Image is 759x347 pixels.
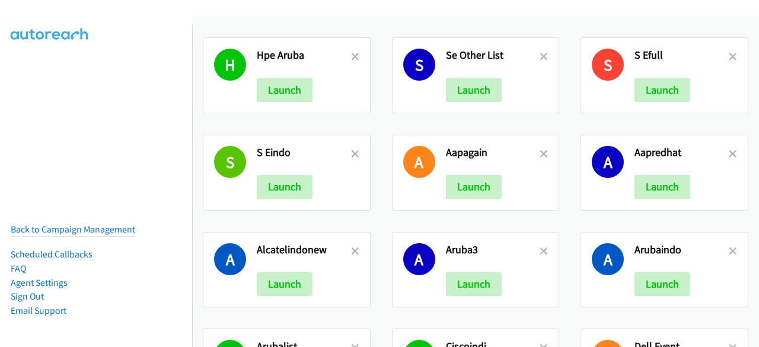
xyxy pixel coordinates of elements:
h1: A [214,243,246,275]
button: Launch [257,78,312,102]
button: Launch [446,175,502,199]
h1: A [403,146,435,178]
h1: A [403,243,435,275]
button: Launch [446,272,502,296]
a: Agent Settings [11,277,68,288]
a: Scheduled Callbacks [11,249,93,260]
h2: Se Other List [446,49,540,62]
button: Launch [634,175,690,199]
a: Back to Campaign Management [11,224,135,235]
h2: S Eindo [257,146,351,160]
h2: Hpe Aruba [257,49,351,62]
h2: Aapredhat [634,146,729,160]
button: Launch [634,78,690,102]
h2: Arubaindo [634,243,729,257]
button: Launch [634,272,690,296]
a: FAQ [11,263,26,274]
h2: S Efull [634,49,729,62]
h2: Alcatelindonew [257,243,351,257]
h1: S [403,49,435,81]
h1: S [592,49,624,81]
button: Launch [446,78,502,102]
h2: Aapagain [446,146,540,160]
h1: A [592,146,624,178]
button: Launch [257,272,312,296]
h2: Aruba3 [446,243,540,257]
button: Launch [257,175,312,199]
a: Email Support [11,305,66,316]
h1: A [592,243,624,275]
a: Sign Out [11,291,44,302]
h1: S [214,146,246,178]
h1: H [214,49,246,81]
